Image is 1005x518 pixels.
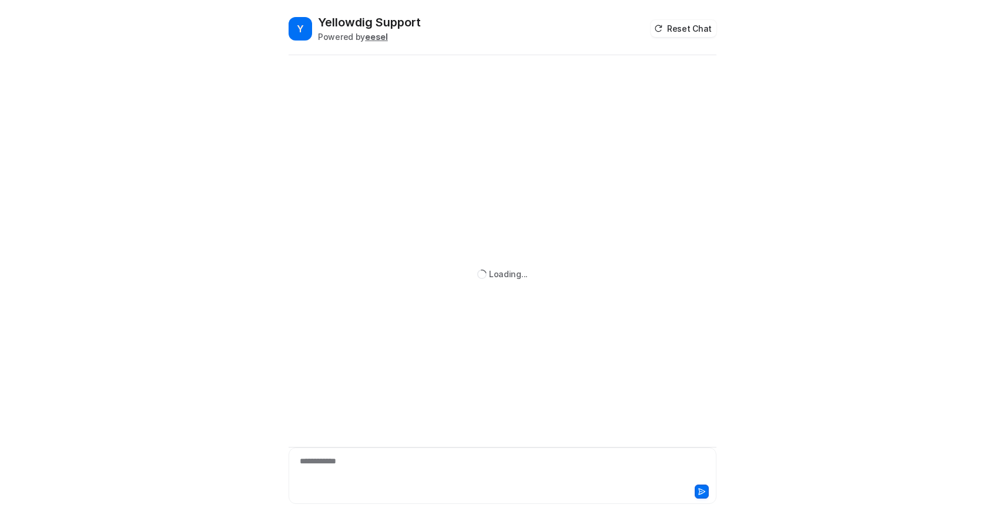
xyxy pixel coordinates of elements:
h2: Yellowdig Support [318,14,421,31]
span: Y [289,17,312,41]
div: Loading... [489,268,528,280]
div: Powered by [318,31,421,43]
button: Reset Chat [651,20,716,37]
b: eesel [365,32,388,42]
